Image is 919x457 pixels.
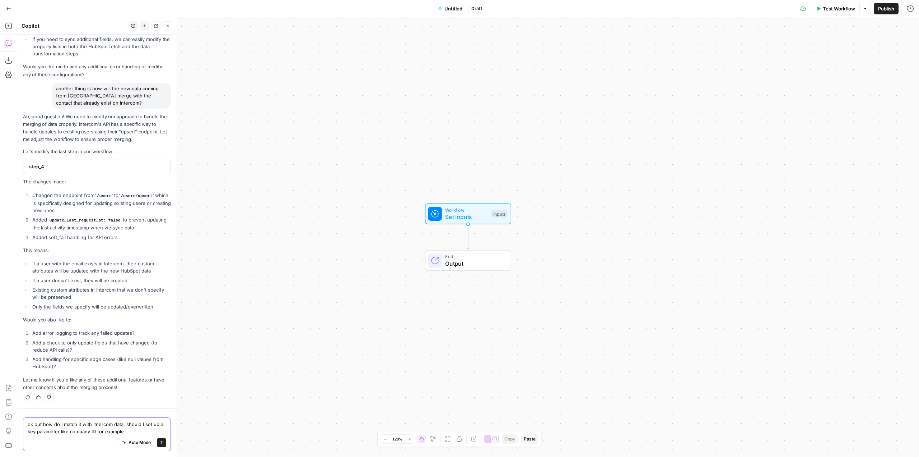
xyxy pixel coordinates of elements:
[31,192,171,214] li: Changed the endpoint from to which is specifically designed for updating existing users or creati...
[471,5,482,12] span: Draft
[521,434,538,444] button: Paste
[524,436,536,442] span: Paste
[812,3,859,14] button: Test Workflow
[23,113,171,143] p: Ah, good question! We need to modify our approach to handle the merging of data properly. Interco...
[94,194,114,198] code: /users
[445,253,504,260] span: End
[502,434,518,444] button: Copy
[504,436,515,442] span: Copy
[31,234,171,241] li: Added soft_fail handling for API errors
[23,247,171,254] p: This means:
[31,36,171,57] li: If you need to sync additional fields, we can easily modify the property lists in both the HubSpo...
[22,22,126,29] div: Copilot
[47,218,123,223] code: update_last_request_at: false
[23,376,171,391] p: Let me know if you'd like any of these additional features or have other concerns about the mergi...
[401,204,535,224] div: WorkflowSet InputsInputs
[119,438,154,447] button: Auto Mode
[823,5,855,12] span: Test Workflow
[31,356,171,370] li: Add handling for specific edge cases (like null values from HubSpot)?
[31,260,171,274] li: If a user with the email exists in Intercom, their custom attributes will be updated with the new...
[31,216,171,231] li: Added to prevent updating the last activity timestamp when we sync data
[491,210,507,218] div: Inputs
[118,194,155,198] code: /users/upsert
[129,439,151,446] span: Auto Mode
[29,163,163,170] span: step_4
[467,224,469,250] g: Edge from start to end
[445,212,488,221] span: Set Inputs
[23,178,171,186] p: The changes made:
[31,286,171,301] li: Existing custom attributes in Intercom that we don't specify will be preserved
[392,436,402,442] span: 120%
[445,259,504,268] span: Output
[445,206,488,213] span: Workflow
[31,339,171,353] li: Add a check to only update fields that have changed (to reduce API calls)?
[444,5,462,12] span: Untitled
[434,3,467,14] button: Untitled
[31,277,171,284] li: If a user doesn't exist, they will be created
[31,329,171,337] li: Add error logging to track any failed updates?
[28,421,166,435] textarea: ok but how do I match it with itnercom data, should I set up a key parameter like company ID for ...
[31,303,171,310] li: Only the fields we specify will be updated/overwritten
[23,148,171,155] p: Let's modify the last step in our workflow:
[23,316,171,324] p: Would you also like to:
[878,5,894,12] span: Publish
[23,63,171,78] p: Would you like me to add any additional error handling or modify any of these configurations?
[874,3,899,14] button: Publish
[401,250,535,271] div: EndOutput
[52,83,171,109] div: another thing is how will the new data coming from [GEOGRAPHIC_DATA] merge with the contact that ...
